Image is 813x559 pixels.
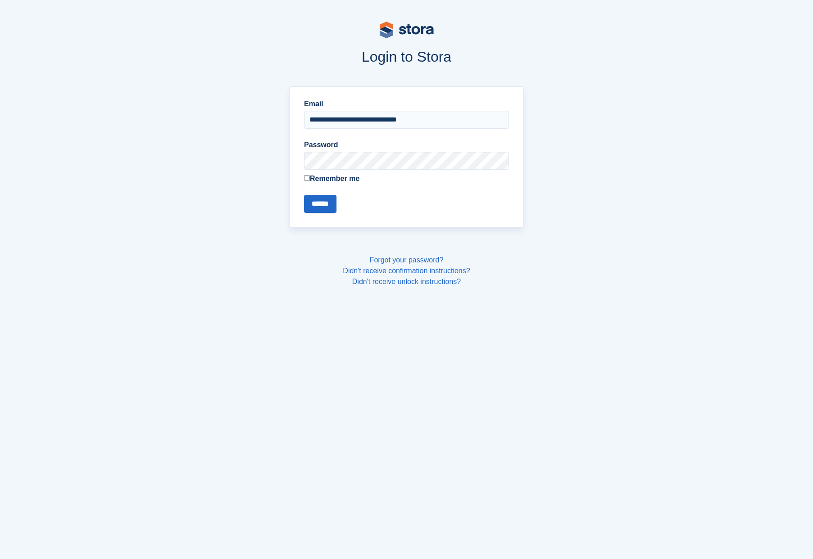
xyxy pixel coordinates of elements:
[304,173,509,184] label: Remember me
[304,99,509,109] label: Email
[380,22,434,38] img: stora-logo-53a41332b3708ae10de48c4981b4e9114cc0af31d8433b30ea865607fb682f29.svg
[118,49,696,65] h1: Login to Stora
[343,267,470,275] a: Didn't receive confirmation instructions?
[370,256,444,264] a: Forgot your password?
[352,278,461,285] a: Didn't receive unlock instructions?
[304,140,509,150] label: Password
[304,175,310,181] input: Remember me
